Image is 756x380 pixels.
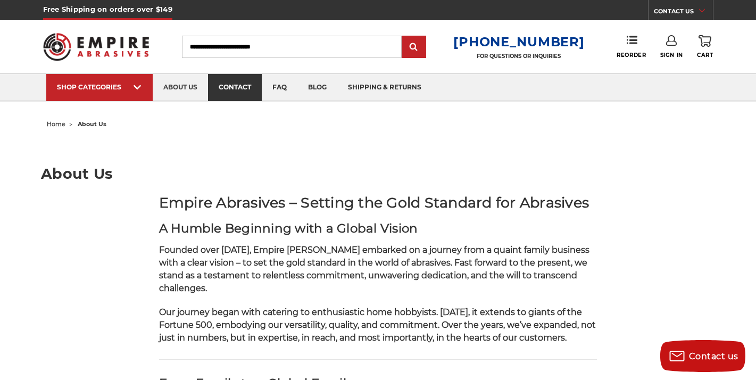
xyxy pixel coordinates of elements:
a: CONTACT US [654,5,713,20]
a: about us [153,74,208,101]
span: Our journey began with catering to enthusiastic home hobbyists. [DATE], it extends to giants of t... [159,307,596,343]
span: Contact us [689,351,738,361]
strong: Empire Abrasives – Setting the Gold Standard for Abrasives [159,194,589,211]
a: home [47,120,65,128]
span: Founded over [DATE], Empire [PERSON_NAME] embarked on a journey from a quaint family business wit... [159,245,589,293]
a: Cart [697,35,713,59]
span: about us [78,120,106,128]
a: [PHONE_NUMBER] [453,34,584,49]
a: faq [262,74,297,101]
input: Submit [403,37,425,58]
button: Contact us [660,340,745,372]
img: Empire Abrasives [43,26,149,68]
p: FOR QUESTIONS OR INQUIRIES [453,53,584,60]
div: SHOP CATEGORIES [57,83,142,91]
h1: About Us [41,167,715,181]
span: Sign In [660,52,683,59]
a: Reorder [617,35,646,58]
span: Reorder [617,52,646,59]
a: blog [297,74,337,101]
strong: A Humble Beginning with a Global Vision [159,221,418,236]
a: contact [208,74,262,101]
a: shipping & returns [337,74,432,101]
span: Cart [697,52,713,59]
